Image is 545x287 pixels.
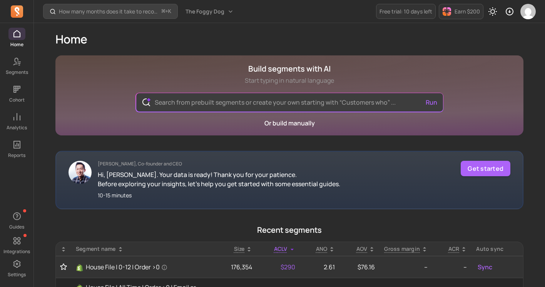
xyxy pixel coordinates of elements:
button: The Foggy Dog [181,5,238,18]
button: Sync [476,261,494,273]
img: Shopify [76,264,84,272]
p: -- [384,262,428,272]
p: Gross margin [384,245,420,253]
p: Cohort [9,97,25,103]
a: Or build manually [264,119,315,127]
h1: Home [55,32,523,46]
p: 10-15 minutes [98,192,340,199]
span: The Foggy Dog [186,8,224,15]
img: John Chao CEO [69,161,92,184]
p: 176,354 [216,262,252,272]
span: House File | 0-12 | Order >0 [86,262,167,272]
p: Start typing in natural language [245,76,334,85]
a: Free trial: 10 days left [376,4,436,19]
p: ACR [448,245,460,253]
h1: Build segments with AI [245,63,334,74]
p: Earn $200 [455,8,480,15]
kbd: ⌘ [161,7,166,17]
img: avatar [520,4,536,19]
span: ACLV [274,245,288,252]
p: 2.61 [304,262,335,272]
button: Get started [461,161,510,176]
span: ANO [316,245,328,252]
p: How many months does it take to recover my CAC (Customer Acquisition Cost)? [59,8,159,15]
p: [PERSON_NAME], Co-founder and CEO [98,161,340,167]
button: Run [423,95,440,110]
input: Search from prebuilt segments or create your own starting with “Customers who” ... [149,93,431,112]
p: Reports [8,152,25,159]
button: Earn $200 [439,4,483,19]
p: Free trial: 10 days left [379,8,432,15]
button: How many months does it take to recover my CAC (Customer Acquisition Cost)?⌘+K [43,4,178,19]
p: Integrations [3,249,30,255]
p: Home [10,42,23,48]
span: + [162,7,171,15]
p: -- [437,262,467,272]
span: Sync [478,262,492,272]
p: Settings [8,272,26,278]
p: Analytics [7,125,27,131]
p: Recent segments [55,225,523,235]
button: Toggle favorite [60,263,67,271]
p: AOV [356,245,368,253]
p: Before exploring your insights, let's help you get started with some essential guides. [98,179,340,189]
kbd: K [168,8,171,15]
div: Segment name [76,245,207,253]
p: Segments [6,69,28,75]
button: Toggle dark mode [485,4,500,19]
span: Size [234,245,245,252]
button: Guides [8,209,25,232]
a: ShopifyHouse File | 0-12 | Order >0 [76,262,207,272]
p: $76.16 [344,262,375,272]
p: $290 [261,262,295,272]
p: Guides [9,224,24,230]
p: Hi, [PERSON_NAME]. Your data is ready! Thank you for your patience. [98,170,340,179]
div: Auto sync [476,245,518,253]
